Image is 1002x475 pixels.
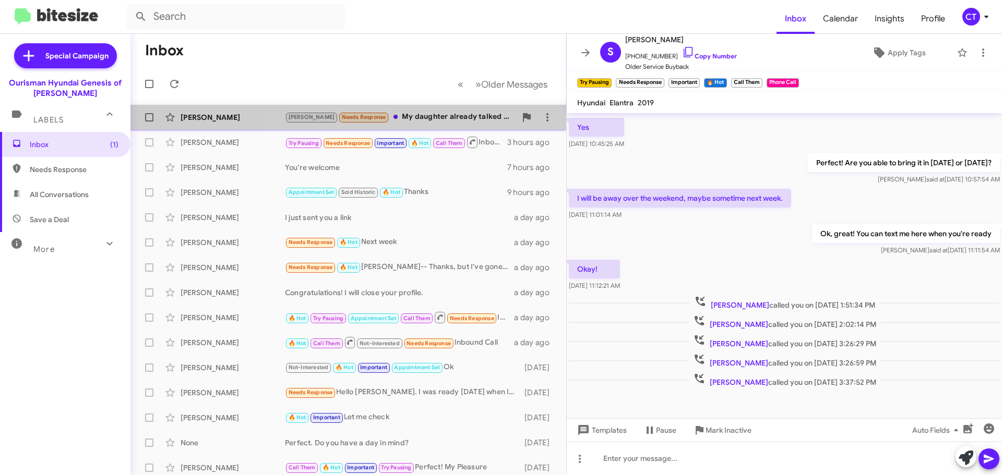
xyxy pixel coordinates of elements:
span: said at [929,246,948,254]
div: 7 hours ago [507,162,558,173]
span: Elantra [610,98,634,107]
span: Call Them [403,315,431,322]
span: [PERSON_NAME] [625,33,737,46]
button: Auto Fields [904,421,971,440]
h1: Inbox [145,42,184,59]
span: Needs Response [289,389,333,396]
span: [PERSON_NAME] [DATE] 11:11:54 AM [881,246,1000,254]
small: 🔥 Hot [704,78,726,88]
p: Perfect! Are you able to bring it in [DATE] or [DATE]? [808,153,1000,172]
span: 🔥 Hot [336,364,353,371]
small: Try Pausing [577,78,612,88]
span: Important [377,140,404,147]
span: Needs Response [289,239,333,246]
div: [DATE] [519,362,558,373]
span: 🔥 Hot [340,264,357,271]
span: Try Pausing [381,464,411,471]
div: [PERSON_NAME] [181,362,285,373]
span: [PERSON_NAME] [289,114,335,120]
span: Important [347,464,374,471]
span: More [33,245,55,254]
span: Appointment Set [394,364,440,371]
small: Phone Call [767,78,799,88]
div: You're welcome [285,162,507,173]
div: [PERSON_NAME] [181,237,285,248]
div: Next week [285,236,514,248]
span: [DATE] 10:45:25 AM [569,140,624,148]
div: [PERSON_NAME] [181,387,285,398]
span: 🔥 Hot [289,340,306,347]
small: Important [669,78,700,88]
span: called you on [DATE] 1:51:34 PM [690,295,879,310]
span: called you on [DATE] 2:02:14 PM [689,314,880,330]
a: Insights [866,4,913,34]
span: 🔥 Hot [289,315,306,322]
span: Pause [656,421,676,440]
div: Congratulations! I will close your profile. [285,287,514,298]
span: Not-Interested [289,364,329,371]
span: Hyundai [577,98,605,107]
p: I will be away over the weekend, maybe sometime next week. [569,189,791,208]
span: 🔥 Hot [340,239,357,246]
div: a day ago [514,287,558,298]
div: Inbound Call [285,311,514,324]
div: [PERSON_NAME] [181,287,285,298]
div: Thanks [285,186,507,198]
span: 2019 [638,98,654,107]
span: Inbox [777,4,815,34]
span: Mark Inactive [706,421,751,440]
span: Special Campaign [45,51,109,61]
span: [PERSON_NAME] [711,300,769,310]
p: Ok, great! You can text me here when you're ready [812,224,1000,243]
div: [PERSON_NAME] [181,137,285,148]
span: Needs Response [326,140,370,147]
a: Profile [913,4,953,34]
div: Ok [285,361,519,373]
span: Try Pausing [289,140,319,147]
span: said at [926,175,945,183]
div: [PERSON_NAME] [181,187,285,198]
div: 3 hours ago [507,137,558,148]
div: [PERSON_NAME] [181,337,285,348]
span: Appointment Set [289,189,335,196]
span: [DATE] 11:12:21 AM [569,282,620,289]
a: Special Campaign [14,43,117,68]
button: Templates [567,421,635,440]
span: Call Them [436,140,463,147]
button: Next [469,74,554,95]
span: Sold Historic [341,189,376,196]
div: 9 hours ago [507,187,558,198]
div: [DATE] [519,387,558,398]
span: [PERSON_NAME] [710,320,768,329]
p: Yes [569,118,624,137]
span: (1) [110,139,118,150]
span: Needs Response [342,114,386,120]
div: [PERSON_NAME] [181,412,285,423]
span: 🔥 Hot [323,464,340,471]
div: [PERSON_NAME] [181,462,285,473]
span: called you on [DATE] 3:26:59 PM [689,353,880,368]
span: 🔥 Hot [411,140,429,147]
span: « [458,78,463,91]
span: S [607,44,614,60]
span: Appointment Set [351,315,397,322]
span: Important [313,414,340,421]
span: Try Pausing [313,315,343,322]
div: [PERSON_NAME] [181,262,285,273]
p: Okay! [569,260,620,278]
div: Inbound Call [285,136,507,149]
div: Hello [PERSON_NAME]. I was ready [DATE] when I called to close a deal. I knew precisely what I wa... [285,386,519,398]
div: a day ago [514,262,558,273]
span: [PHONE_NUMBER] [625,46,737,62]
div: My daughter already talked to someone in [GEOGRAPHIC_DATA] and they are sending video of car [285,111,516,123]
span: Calendar [815,4,866,34]
span: Important [360,364,387,371]
div: None [181,437,285,448]
span: Templates [575,421,627,440]
button: Apply Tags [845,43,952,62]
div: a day ago [514,237,558,248]
span: Needs Response [450,315,494,322]
div: Let me check [285,411,519,423]
div: a day ago [514,337,558,348]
